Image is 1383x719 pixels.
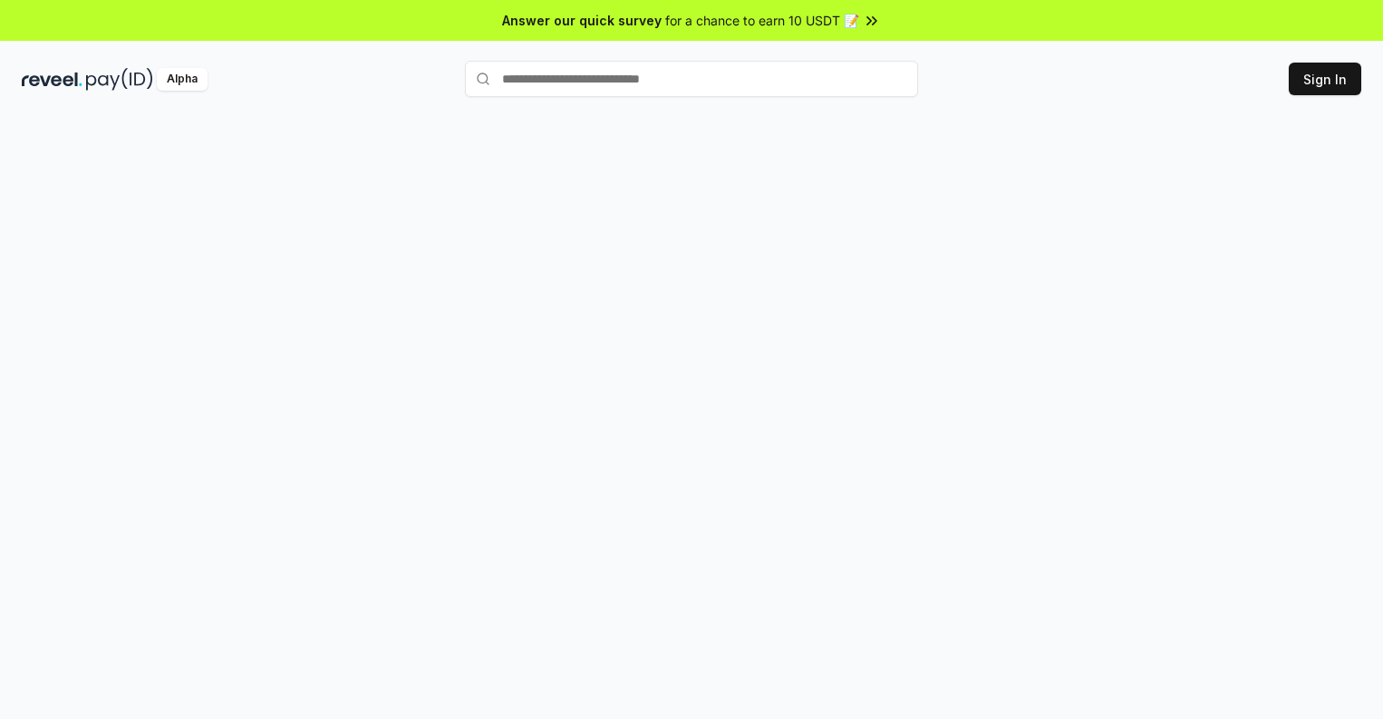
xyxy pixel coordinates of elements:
[22,68,82,91] img: reveel_dark
[86,68,153,91] img: pay_id
[1289,63,1361,95] button: Sign In
[157,68,208,91] div: Alpha
[665,11,859,30] span: for a chance to earn 10 USDT 📝
[502,11,662,30] span: Answer our quick survey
